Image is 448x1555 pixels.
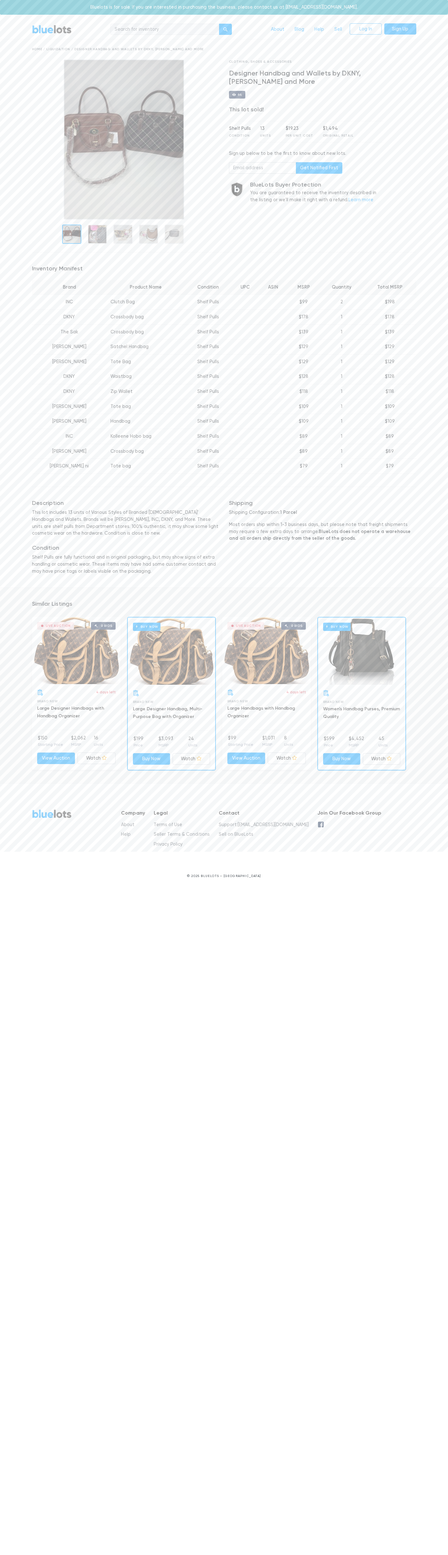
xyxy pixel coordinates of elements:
td: 1 [320,414,363,429]
td: Shelf Pulls [184,324,232,339]
td: Crossbody bag [107,324,184,339]
span: Brand New [37,699,58,703]
td: $128 [363,369,416,384]
a: Sign Up [384,23,416,35]
li: $199 [134,735,143,748]
td: [PERSON_NAME] [32,399,107,414]
a: Buy Now [128,618,215,685]
div: Live Auction [46,624,71,627]
div: Home / Liquidation / Designer Handbag and Wallets by DKNY, [PERSON_NAME] and More [32,47,416,52]
a: Watch [77,753,116,764]
p: Shipping Configuration: [229,509,416,516]
a: View Auction [227,753,265,764]
td: $109 [288,399,320,414]
th: Product Name [107,280,184,295]
li: 24 [188,735,197,748]
strong: BlueLots does not operate a warehouse and all orders ship directly from the seller of the goods. [229,529,411,541]
td: Crossbody bag [107,310,184,325]
li: 8 [284,735,293,747]
img: buyer_protection_shield-3b65640a83011c7d3ede35a8e5a80bfdfaa6a97447f0071c1475b91a4b0b3d01.png [229,181,245,197]
h5: Condition [32,545,219,552]
td: Shelf Pulls [184,339,232,355]
td: DKNY [32,369,107,384]
a: Watch [173,753,210,765]
td: $89 [363,444,416,459]
h5: Join Our Facebook Group [317,810,381,816]
a: Large Handbags with Handbag Organizer [227,706,295,719]
td: Clutch Bag [107,295,184,310]
td: Shelf Pulls [184,369,232,384]
th: Quantity [320,280,363,295]
th: ASIN [259,280,288,295]
h5: Similar Listings [32,601,416,608]
td: $139 [363,324,416,339]
h4: Designer Handbag and Wallets by DKNY, [PERSON_NAME] and More [229,69,384,86]
div: Clothing, Shoes & Accessories [229,60,384,64]
a: View Auction [37,753,75,764]
div: $1,494 [323,125,354,132]
th: Total MSRP [363,280,416,295]
p: MSRP [71,742,86,747]
td: $129 [288,354,320,369]
li: $1,031 [262,735,275,747]
td: $99 [288,295,320,310]
div: Shelf Pulls [229,125,251,132]
a: Seller Terms & Conditions [154,832,210,837]
li: $599 [324,735,335,748]
td: $109 [288,414,320,429]
td: [PERSON_NAME] [32,354,107,369]
td: Shelf Pulls [184,384,232,399]
a: Log In [350,23,382,35]
a: Privacy Policy [154,841,183,847]
div: Sign up below to be the first to know about new lots. [229,150,384,157]
a: Buy Now [133,753,170,765]
td: The Sak [32,324,107,339]
p: Shelf Pulls are fully functional and in original packaging, but may show signs of extra handling ... [32,554,219,575]
td: Crossbody bag [107,444,184,459]
a: Terms of Use [154,822,182,827]
td: $129 [363,339,416,355]
td: $198 [363,295,416,310]
span: Brand New [323,700,344,704]
a: Live Auction 0 bids [222,617,311,684]
h5: Shipping [229,500,416,507]
div: Live Auction [236,624,261,627]
a: Blog [289,23,309,36]
td: $118 [363,384,416,399]
th: Condition [184,280,232,295]
li: 45 [379,735,387,748]
p: 4 days left [286,689,306,695]
div: This lot sold! [229,106,384,113]
th: UPC [232,280,259,295]
td: INC [32,295,107,310]
td: 1 [320,459,363,474]
div: Units [260,133,276,138]
td: 1 [320,354,363,369]
a: Large Designer Handbags with Handbag Organizer [37,706,104,719]
img: 24dedea9-530f-48e7-8508-15a82349a968-1607113676.jpg [64,60,184,219]
a: Sell on BlueLots [219,832,253,837]
th: Brand [32,280,107,295]
p: Units [94,742,103,747]
a: Help [121,832,131,837]
li: 16 [94,735,103,747]
td: $129 [288,339,320,355]
td: Handbag [107,414,184,429]
td: Tote Bag [107,354,184,369]
td: $178 [363,310,416,325]
p: MSRP [159,742,173,748]
a: Help [309,23,329,36]
td: [PERSON_NAME] [32,414,107,429]
h5: Description [32,500,219,507]
div: 0 bids [101,624,112,627]
td: [PERSON_NAME] [32,339,107,355]
td: Kolleene Hobo bag [107,429,184,444]
p: Most orders ship within 1-3 business days, but please note that freight shipments may require a f... [229,521,416,542]
li: $2,062 [71,735,86,747]
div: 0 bids [291,624,303,627]
p: MSRP [262,742,275,747]
td: DKNY [32,310,107,325]
td: [PERSON_NAME] ni [32,459,107,474]
td: $139 [288,324,320,339]
h5: Inventory Manifest [32,265,416,272]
